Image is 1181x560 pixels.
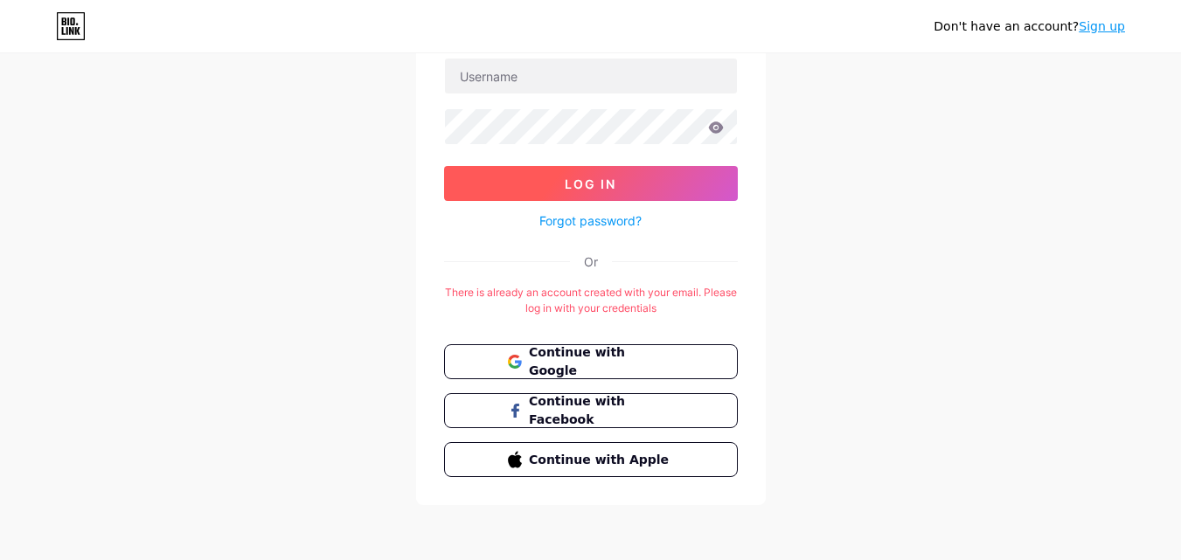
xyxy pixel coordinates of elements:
div: Or [584,252,598,271]
div: There is already an account created with your email. Please log in with your credentials [444,285,738,316]
input: Username [445,59,737,93]
div: Don't have an account? [934,17,1125,36]
span: Continue with Apple [529,451,673,469]
span: Log In [565,176,616,191]
span: Continue with Google [529,343,673,380]
button: Log In [444,166,738,201]
button: Continue with Google [444,344,738,379]
button: Continue with Facebook [444,393,738,428]
a: Forgot password? [539,211,642,230]
button: Continue with Apple [444,442,738,477]
span: Continue with Facebook [529,392,673,429]
a: Sign up [1079,19,1125,33]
